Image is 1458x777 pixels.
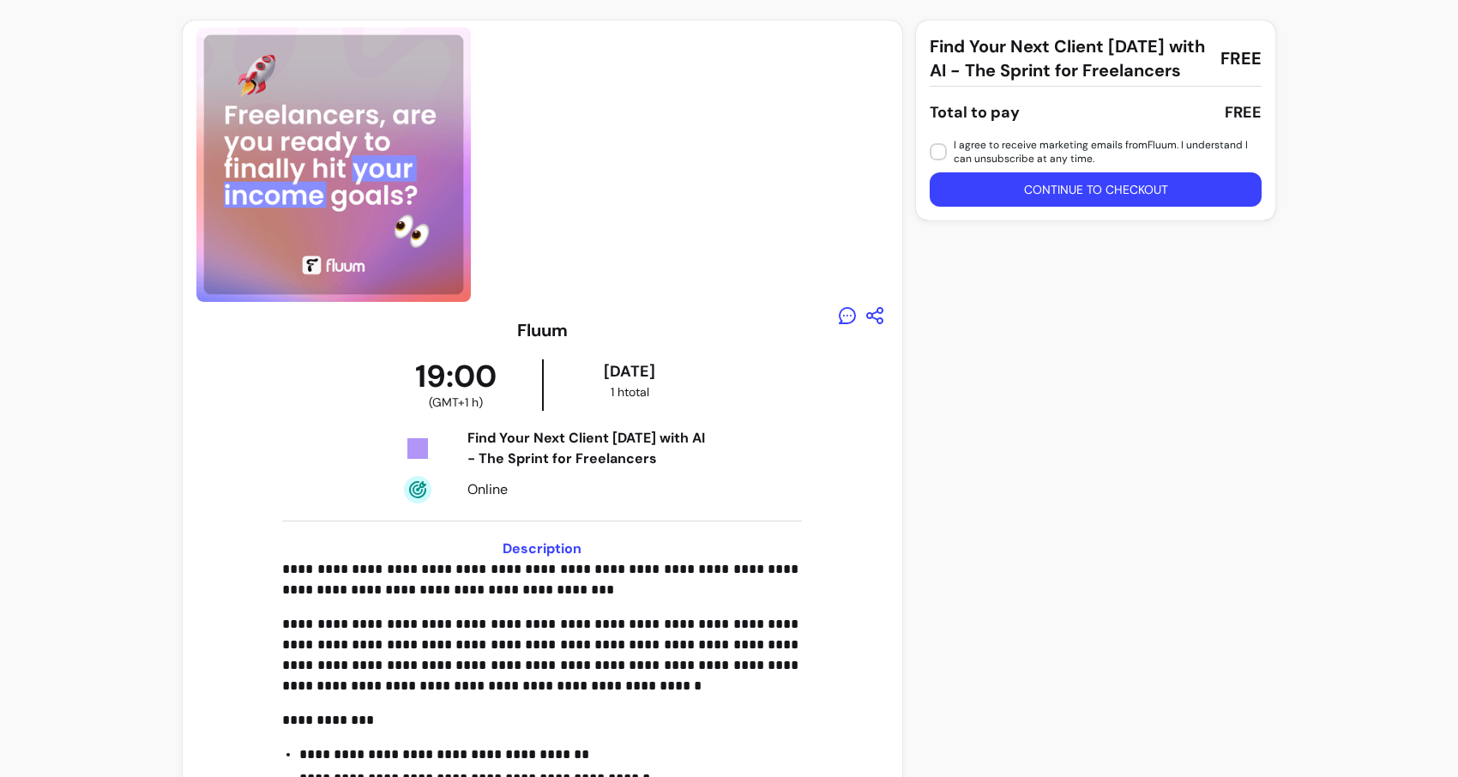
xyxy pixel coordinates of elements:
div: Online [467,479,710,500]
div: 1 h total [547,383,712,401]
span: ( GMT+1 h ) [429,394,483,411]
div: Find Your Next Client [DATE] with AI - The Sprint for Freelancers [467,428,710,469]
div: FREE [1225,100,1262,124]
img: https://d3pz9znudhj10h.cloudfront.net/714ffaa0-074c-4e8d-aae0-7b4dfe4e97be [196,27,471,302]
div: Total to pay [930,100,1020,124]
img: Tickets Icon [404,435,431,462]
div: 19:00 [369,359,542,411]
h3: Description [282,539,801,559]
span: FREE [1220,46,1262,70]
h3: Fluum [517,318,568,342]
div: [DATE] [547,359,712,383]
button: Continue to checkout [930,172,1262,207]
span: Find Your Next Client [DATE] with AI - The Sprint for Freelancers [930,34,1208,82]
